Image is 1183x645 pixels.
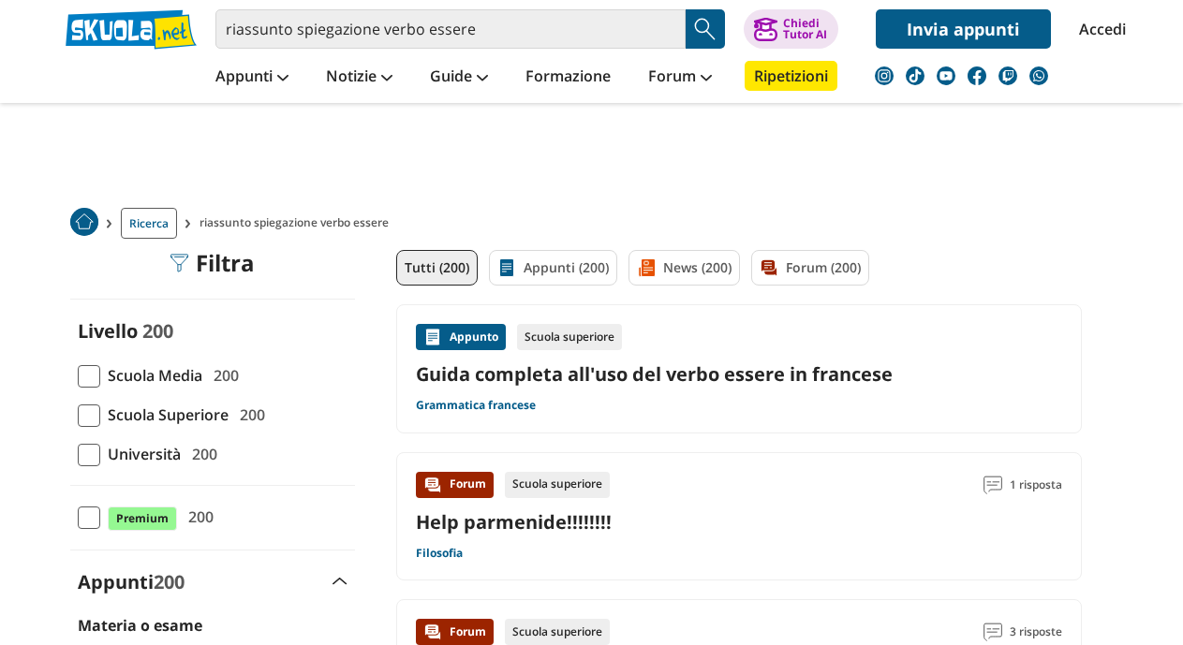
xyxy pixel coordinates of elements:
[637,258,656,277] img: News filtro contenuto
[232,403,265,427] span: 200
[185,442,217,466] span: 200
[937,66,955,85] img: youtube
[691,15,719,43] img: Cerca appunti, riassunti o versioni
[200,208,396,239] span: riassunto spiegazione verbo essere
[745,61,837,91] a: Ripetizioni
[1079,9,1118,49] a: Accedi
[968,66,986,85] img: facebook
[78,615,202,636] label: Materia o esame
[1029,66,1048,85] img: WhatsApp
[333,578,348,585] img: Apri e chiudi sezione
[906,66,924,85] img: tiktok
[1010,619,1062,645] span: 3 risposte
[425,61,493,95] a: Guide
[760,258,778,277] img: Forum filtro contenuto
[783,18,827,40] div: Chiedi Tutor AI
[505,472,610,498] div: Scuola superiore
[517,324,622,350] div: Scuola superiore
[416,472,494,498] div: Forum
[497,258,516,277] img: Appunti filtro contenuto
[121,208,177,239] a: Ricerca
[100,363,202,388] span: Scuola Media
[181,505,214,529] span: 200
[643,61,717,95] a: Forum
[744,9,838,49] button: ChiediTutor AI
[416,361,1062,387] a: Guida completa all'uso del verbo essere in francese
[489,250,617,286] a: Appunti (200)
[423,328,442,346] img: Appunti contenuto
[423,476,442,494] img: Forum contenuto
[78,318,138,344] label: Livello
[423,623,442,641] img: Forum contenuto
[211,61,293,95] a: Appunti
[686,9,725,49] button: Search Button
[416,619,494,645] div: Forum
[70,208,98,239] a: Home
[1010,472,1062,498] span: 1 risposta
[751,250,869,286] a: Forum (200)
[628,250,740,286] a: News (200)
[416,398,536,413] a: Grammatica francese
[321,61,397,95] a: Notizie
[154,569,185,594] span: 200
[998,66,1017,85] img: twitch
[416,324,506,350] div: Appunto
[170,254,188,272] img: Filtra filtri mobile
[983,476,1002,494] img: Commenti lettura
[521,61,615,95] a: Formazione
[100,442,181,466] span: Università
[215,9,686,49] input: Cerca appunti, riassunti o versioni
[142,318,173,344] span: 200
[108,506,177,531] span: Premium
[396,250,478,286] a: Tutti (200)
[983,623,1002,641] img: Commenti lettura
[100,403,229,427] span: Scuola Superiore
[876,9,1051,49] a: Invia appunti
[416,546,463,561] a: Filosofia
[78,569,185,594] label: Appunti
[875,66,894,85] img: instagram
[70,208,98,236] img: Home
[206,363,239,388] span: 200
[416,509,612,535] a: Help parmenide!!!!!!!!
[505,619,610,645] div: Scuola superiore
[170,250,255,276] div: Filtra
